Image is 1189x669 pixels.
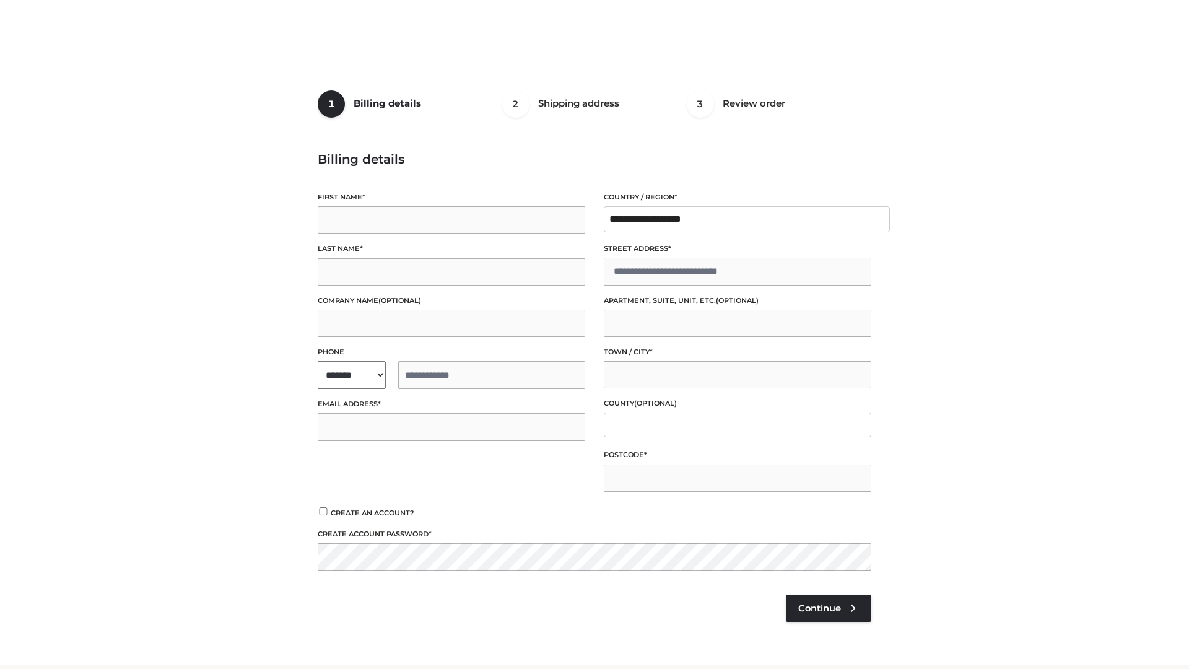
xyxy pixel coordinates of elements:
label: Postcode [604,449,871,461]
span: 2 [502,90,529,118]
label: Apartment, suite, unit, etc. [604,295,871,307]
span: (optional) [716,296,759,305]
span: (optional) [634,399,677,408]
span: Billing details [354,97,421,109]
label: Country / Region [604,191,871,203]
label: Create account password [318,528,871,540]
span: Shipping address [538,97,619,109]
a: Continue [786,595,871,622]
label: Email address [318,398,585,410]
span: 1 [318,90,345,118]
input: Create an account? [318,507,329,515]
span: (optional) [378,296,421,305]
span: 3 [687,90,714,118]
h3: Billing details [318,152,871,167]
span: Create an account? [331,509,414,517]
label: Street address [604,243,871,255]
label: Company name [318,295,585,307]
span: Continue [798,603,841,614]
label: First name [318,191,585,203]
label: County [604,398,871,409]
span: Review order [723,97,785,109]
label: Last name [318,243,585,255]
label: Phone [318,346,585,358]
label: Town / City [604,346,871,358]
